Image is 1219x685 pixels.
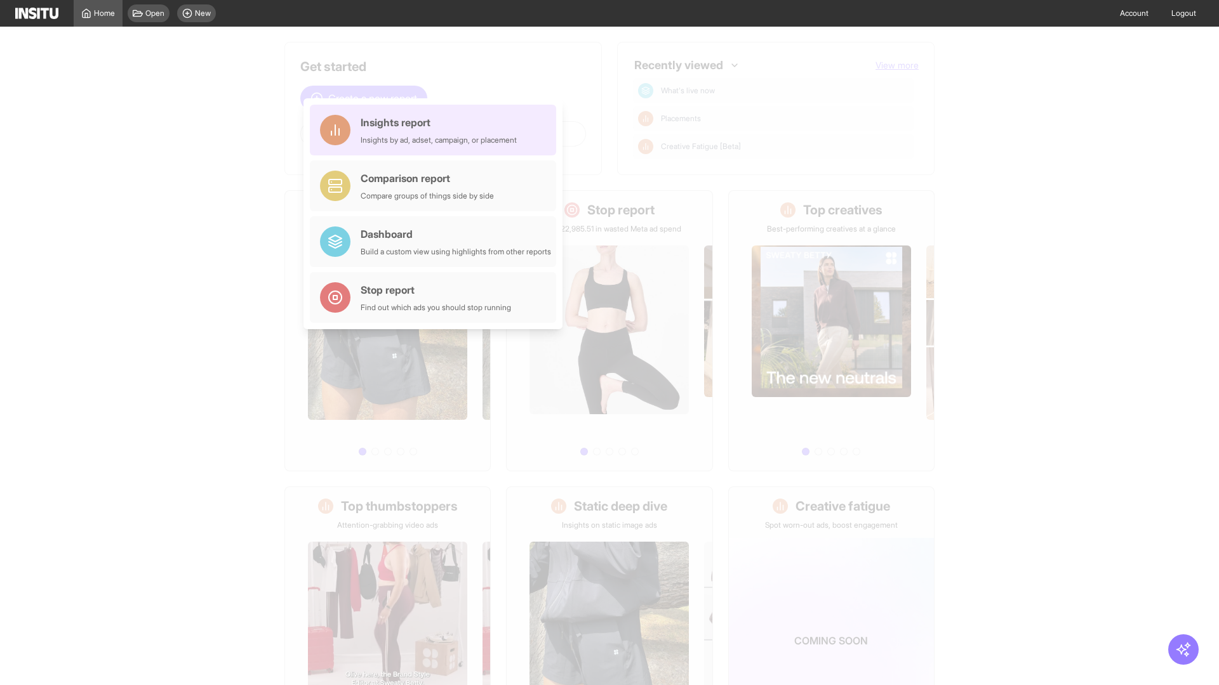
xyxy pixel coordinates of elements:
div: Find out which ads you should stop running [361,303,511,313]
span: New [195,8,211,18]
div: Insights report [361,115,517,130]
div: Compare groups of things side by side [361,191,494,201]
div: Build a custom view using highlights from other reports [361,247,551,257]
span: Home [94,8,115,18]
img: Logo [15,8,58,19]
div: Stop report [361,282,511,297]
div: Comparison report [361,171,494,186]
div: Dashboard [361,226,551,242]
span: Open [145,8,164,18]
div: Insights by ad, adset, campaign, or placement [361,135,517,145]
